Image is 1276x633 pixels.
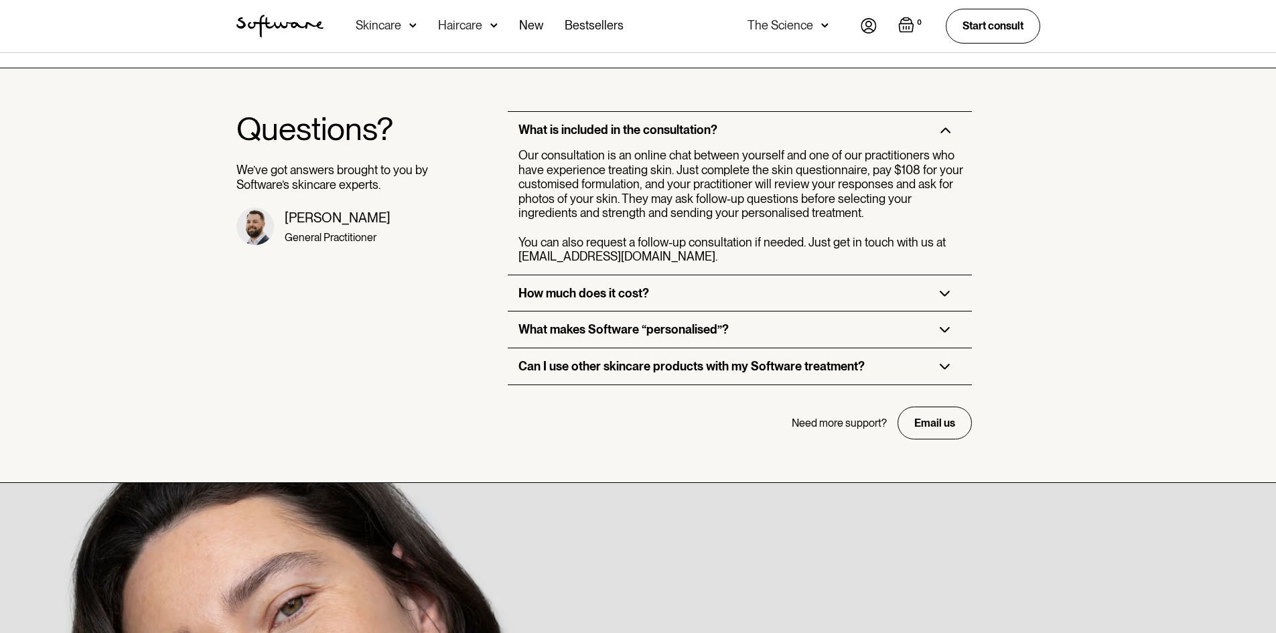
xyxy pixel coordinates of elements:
[490,19,498,32] img: arrow down
[438,19,482,32] div: Haircare
[946,9,1040,43] a: Start consult
[518,322,729,337] div: What makes Software “personalised”?
[356,19,401,32] div: Skincare
[518,123,717,137] div: What is included in the consultation?
[236,208,274,245] img: Dr, Matt headshot
[409,19,417,32] img: arrow down
[518,286,649,301] div: How much does it cost?
[285,231,391,244] div: General Practitioner
[898,407,972,439] a: Email us
[914,17,924,29] div: 0
[236,15,324,38] img: Software Logo
[748,19,813,32] div: The Science
[821,19,829,32] img: arrow down
[518,148,967,264] div: Our consultation is an online chat between yourself and one of our practitioners who have experie...
[518,359,865,374] div: Can I use other skincare products with my Software treatment?
[792,417,887,429] div: Need more support?
[285,210,391,226] div: [PERSON_NAME]
[898,17,924,36] a: Open empty cart
[236,111,429,147] h1: Questions?
[236,163,429,192] p: We’ve got answers brought to you by Software’s skincare experts.
[236,15,324,38] a: home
